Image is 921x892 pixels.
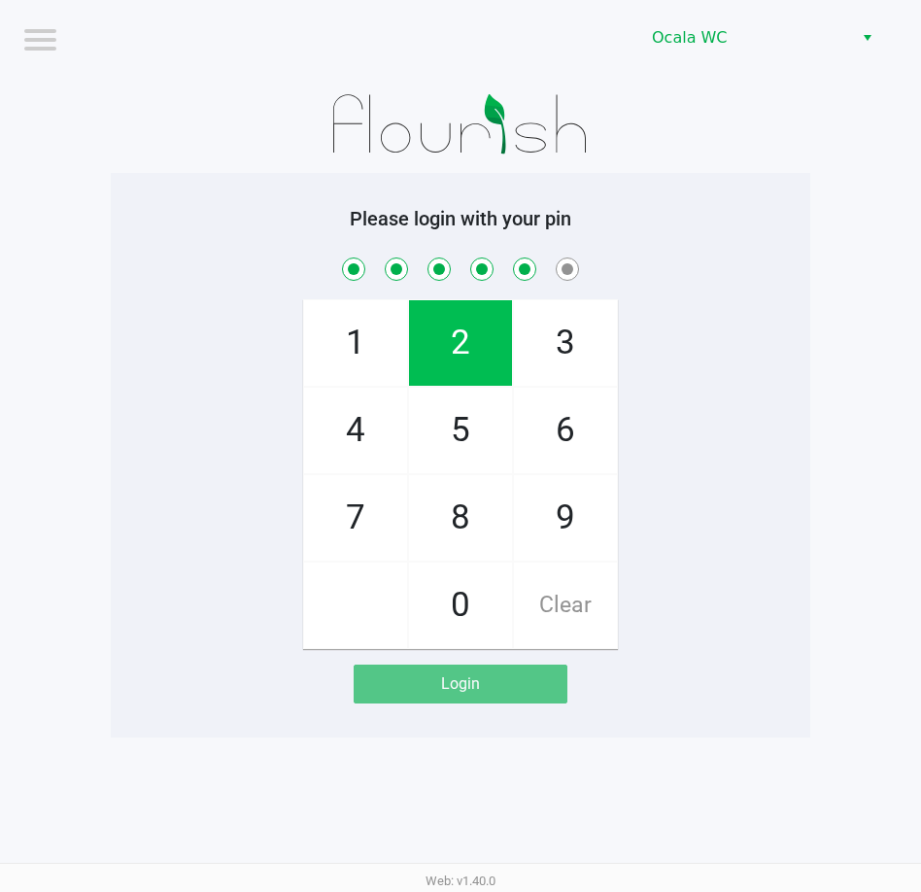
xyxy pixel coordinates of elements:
[409,388,512,473] span: 5
[125,207,796,230] h5: Please login with your pin
[652,26,841,50] span: Ocala WC
[409,563,512,648] span: 0
[304,388,407,473] span: 4
[514,475,617,561] span: 9
[853,20,881,55] button: Select
[426,874,495,888] span: Web: v1.40.0
[304,300,407,386] span: 1
[304,475,407,561] span: 7
[514,388,617,473] span: 6
[409,300,512,386] span: 2
[409,475,512,561] span: 8
[514,563,617,648] span: Clear
[514,300,617,386] span: 3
